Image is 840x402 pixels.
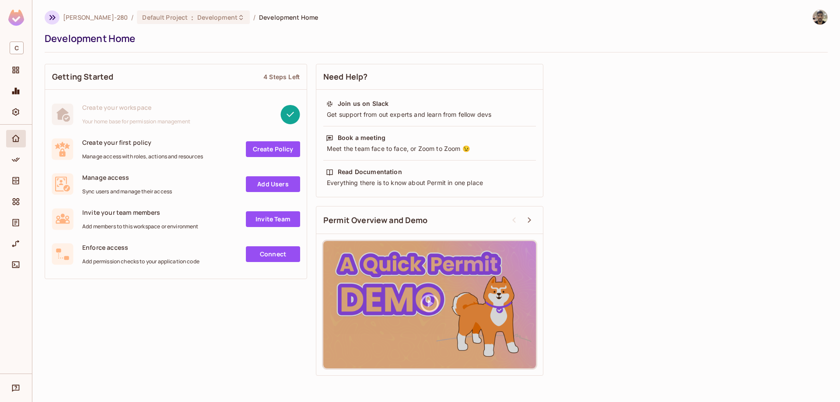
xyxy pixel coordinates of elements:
div: Read Documentation [338,168,402,176]
span: Manage access with roles, actions and resources [82,153,203,160]
div: Join us on Slack [338,99,388,108]
span: Getting Started [52,71,113,82]
span: the active workspace [63,13,128,21]
div: Help & Updates [6,379,26,397]
div: Meet the team face to face, or Zoom to Zoom 😉 [326,144,533,153]
div: Development Home [45,32,823,45]
span: Sync users and manage their access [82,188,172,195]
span: Add members to this workspace or environment [82,223,199,230]
div: Everything there is to know about Permit in one place [326,178,533,187]
span: Invite your team members [82,208,199,217]
span: Development [197,13,238,21]
span: : [191,14,194,21]
img: SReyMgAAAABJRU5ErkJggg== [8,10,24,26]
div: URL Mapping [6,235,26,252]
div: Elements [6,193,26,210]
span: Add permission checks to your application code [82,258,199,265]
span: Enforce access [82,243,199,252]
span: Permit Overview and Demo [323,215,428,226]
div: Connect [6,256,26,273]
div: Projects [6,61,26,79]
a: Connect [246,246,300,262]
span: C [10,42,24,54]
span: Development Home [259,13,318,21]
div: 4 Steps Left [263,73,300,81]
div: Settings [6,103,26,121]
div: Directory [6,172,26,189]
span: Default Project [142,13,188,21]
span: Create your first policy [82,138,203,147]
span: Manage access [82,173,172,182]
a: Invite Team [246,211,300,227]
div: Monitoring [6,82,26,100]
div: Audit Log [6,214,26,231]
li: / [253,13,255,21]
div: Home [6,130,26,147]
a: Create Policy [246,141,300,157]
a: Add Users [246,176,300,192]
div: Get support from out experts and learn from fellow devs [326,110,533,119]
div: Policy [6,151,26,168]
li: / [131,13,133,21]
div: Workspace: Carlos-280 [6,38,26,58]
span: Create your workspace [82,103,190,112]
span: Your home base for permission management [82,118,190,125]
div: Book a meeting [338,133,385,142]
img: Carlos Eduardo [813,10,827,24]
span: Need Help? [323,71,368,82]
